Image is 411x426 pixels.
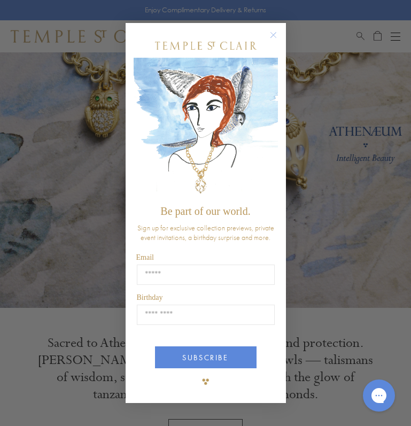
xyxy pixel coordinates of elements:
[155,42,257,50] img: Temple St. Clair
[136,253,154,261] span: Email
[358,376,400,415] iframe: Gorgias live chat messenger
[137,223,274,242] span: Sign up for exclusive collection previews, private event invitations, a birthday surprise and more.
[134,58,278,200] img: c4a9eb12-d91a-4d4a-8ee0-386386f4f338.jpeg
[155,346,257,368] button: SUBSCRIBE
[137,265,275,285] input: Email
[195,371,216,392] img: TSC
[272,34,285,47] button: Close dialog
[160,205,250,217] span: Be part of our world.
[137,293,163,301] span: Birthday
